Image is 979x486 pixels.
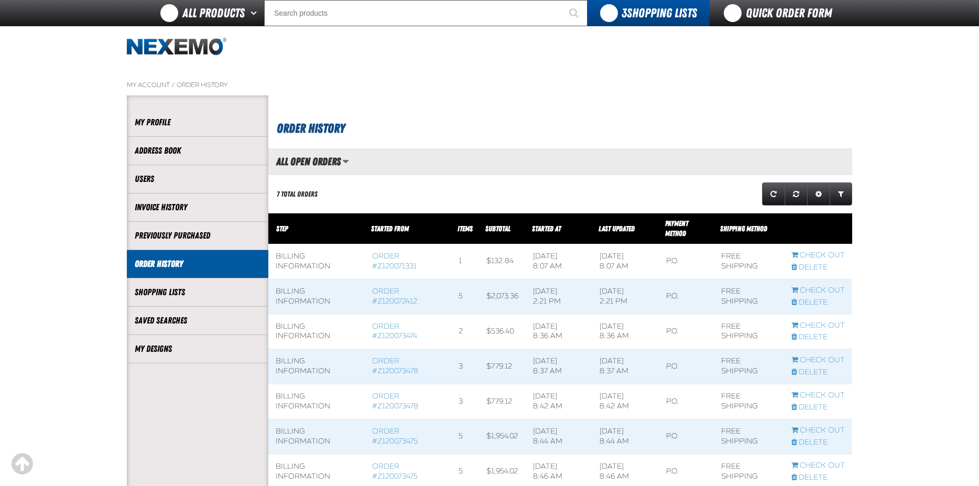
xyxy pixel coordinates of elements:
[592,419,659,454] td: [DATE] 8:44 AM
[714,349,784,384] td: Free Shipping
[791,286,845,296] a: Continue checkout started from Z120072412
[791,332,845,342] a: Delete checkout started from Z120073474
[10,452,34,476] div: Scroll to the top
[479,349,526,384] td: $779.12
[479,244,526,279] td: $132.84
[592,384,659,419] td: [DATE] 8:42 AM
[592,244,659,279] td: [DATE] 8:07 AM
[451,419,479,454] td: 5
[714,419,784,454] td: Free Shipping
[276,392,357,412] div: Billing Information
[714,244,784,279] td: Free Shipping
[714,314,784,349] td: Free Shipping
[171,81,175,89] span: /
[182,4,245,23] span: All Products
[276,252,357,272] div: Billing Information
[372,357,418,375] a: Order #Z120073478
[659,384,714,419] td: P.O.
[526,279,592,314] td: [DATE] 2:21 PM
[127,38,226,56] img: Nexemo logo
[791,251,845,261] a: Continue checkout started from Z120071331
[807,182,830,206] a: Expand or Collapse Grid Settings
[479,419,526,454] td: $1,954.02
[791,263,845,273] a: Delete checkout started from Z120071331
[451,244,479,279] td: 1
[127,81,852,89] nav: Breadcrumbs
[659,279,714,314] td: P.O.
[791,355,845,365] a: Continue checkout started from Z120073478
[785,182,808,206] a: Reset grid action
[276,427,357,447] div: Billing Information
[592,349,659,384] td: [DATE] 8:37 AM
[276,357,357,376] div: Billing Information
[526,314,592,349] td: [DATE] 8:36 AM
[479,279,526,314] td: $2,073.36
[268,156,341,167] h2: All Open Orders
[276,322,357,342] div: Billing Information
[135,145,260,157] a: Address Book
[277,189,318,199] div: 7 Total Orders
[127,81,170,89] a: My Account
[526,349,592,384] td: [DATE] 8:37 AM
[372,252,417,271] a: Order #Z120071331
[791,426,845,436] a: Continue checkout started from Z120073475
[485,224,510,233] span: Subtotal
[135,343,260,355] a: My Designs
[791,368,845,377] a: Delete checkout started from Z120073478
[791,403,845,413] a: Delete checkout started from Z120073478
[276,462,357,482] div: Billing Information
[458,224,473,233] span: Items
[791,473,845,483] a: Delete checkout started from Z120073475
[135,286,260,298] a: Shopping Lists
[659,314,714,349] td: P.O.
[451,349,479,384] td: 3
[830,182,852,206] a: Expand or Collapse Grid Filters
[372,392,418,411] a: Order #Z120073478
[371,224,409,233] span: Started From
[532,224,561,233] a: Started At
[479,314,526,349] td: $536.40
[762,182,785,206] a: Refresh grid action
[135,258,260,270] a: Order History
[135,173,260,185] a: Users
[791,438,845,448] a: Delete checkout started from Z120073475
[665,219,688,237] a: Payment Method
[277,121,345,136] span: Order History
[177,81,227,89] a: Order History
[659,244,714,279] td: P.O.
[592,279,659,314] td: [DATE] 2:21 PM
[451,314,479,349] td: 2
[526,244,592,279] td: [DATE] 8:07 AM
[791,461,845,471] a: Continue checkout started from Z120073475
[372,287,417,306] a: Order #Z120072412
[714,384,784,419] td: Free Shipping
[276,287,357,307] div: Billing Information
[659,349,714,384] td: P.O.
[135,116,260,128] a: My Profile
[135,201,260,213] a: Invoice History
[784,213,852,244] th: Row actions
[659,419,714,454] td: P.O.
[372,427,418,446] a: Order #Z120073475
[135,230,260,242] a: Previously Purchased
[479,384,526,419] td: $779.12
[372,462,418,481] a: Order #Z120073475
[622,6,697,20] span: Shopping Lists
[135,315,260,327] a: Saved Searches
[599,224,635,233] a: Last Updated
[720,224,767,233] span: Shipping Method
[451,384,479,419] td: 3
[791,298,845,308] a: Delete checkout started from Z120072412
[451,279,479,314] td: 5
[526,384,592,419] td: [DATE] 8:42 AM
[791,391,845,401] a: Continue checkout started from Z120073478
[791,321,845,331] a: Continue checkout started from Z120073474
[276,224,288,233] span: Step
[526,419,592,454] td: [DATE] 8:44 AM
[127,38,226,56] a: Home
[714,279,784,314] td: Free Shipping
[372,322,417,341] a: Order #Z120073474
